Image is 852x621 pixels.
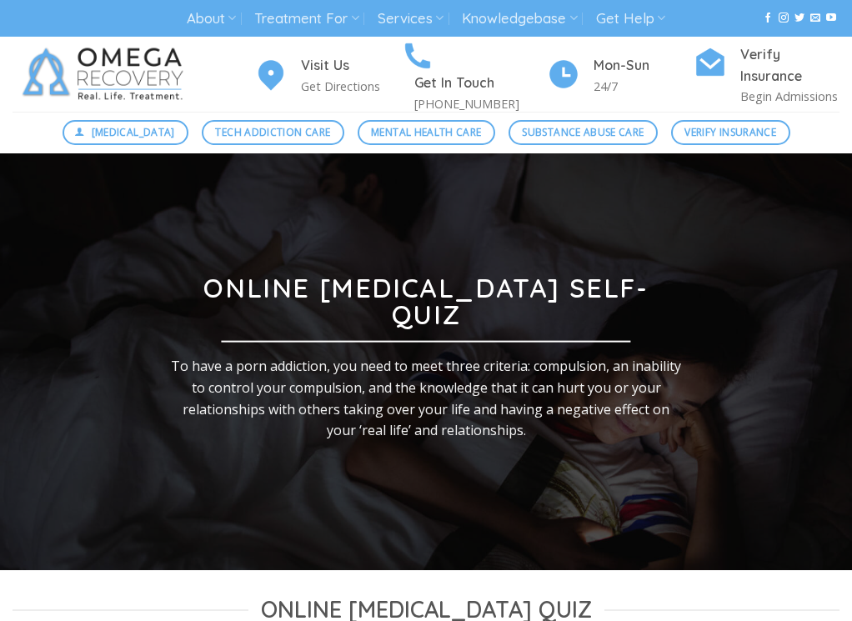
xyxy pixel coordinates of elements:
a: Follow on Facebook [763,13,773,24]
span: Mental Health Care [371,124,481,140]
strong: Online [MEDICAL_DATA] Self-Quiz [203,271,648,331]
a: Get In Touch [PHONE_NUMBER] [401,37,548,113]
h4: Visit Us [301,55,401,77]
a: Verify Insurance Begin Admissions [694,44,840,107]
p: Begin Admissions [740,87,840,106]
span: Substance Abuse Care [522,124,644,140]
img: Omega Recovery [13,37,200,112]
span: Tech Addiction Care [215,124,330,140]
a: Get Help [596,3,665,34]
a: Services [378,3,444,34]
a: Follow on Twitter [794,13,804,24]
a: Mental Health Care [358,120,495,145]
a: Verify Insurance [671,120,790,145]
a: Send us an email [810,13,820,24]
a: Visit Us Get Directions [254,55,401,96]
p: To have a porn addiction, you need to meet three criteria: compulsion, an inability to control yo... [170,356,681,441]
a: Knowledgebase [462,3,577,34]
p: 24/7 [594,77,694,96]
a: [MEDICAL_DATA] [63,120,189,145]
a: Follow on YouTube [826,13,836,24]
h4: Get In Touch [414,73,548,94]
span: [MEDICAL_DATA] [92,124,175,140]
p: [PHONE_NUMBER] [414,94,548,113]
a: Tech Addiction Care [202,120,344,145]
a: Substance Abuse Care [509,120,658,145]
p: Get Directions [301,77,401,96]
a: Treatment For [254,3,358,34]
a: About [187,3,236,34]
a: Follow on Instagram [779,13,789,24]
h4: Mon-Sun [594,55,694,77]
h4: Verify Insurance [740,44,840,88]
span: Verify Insurance [684,124,776,140]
